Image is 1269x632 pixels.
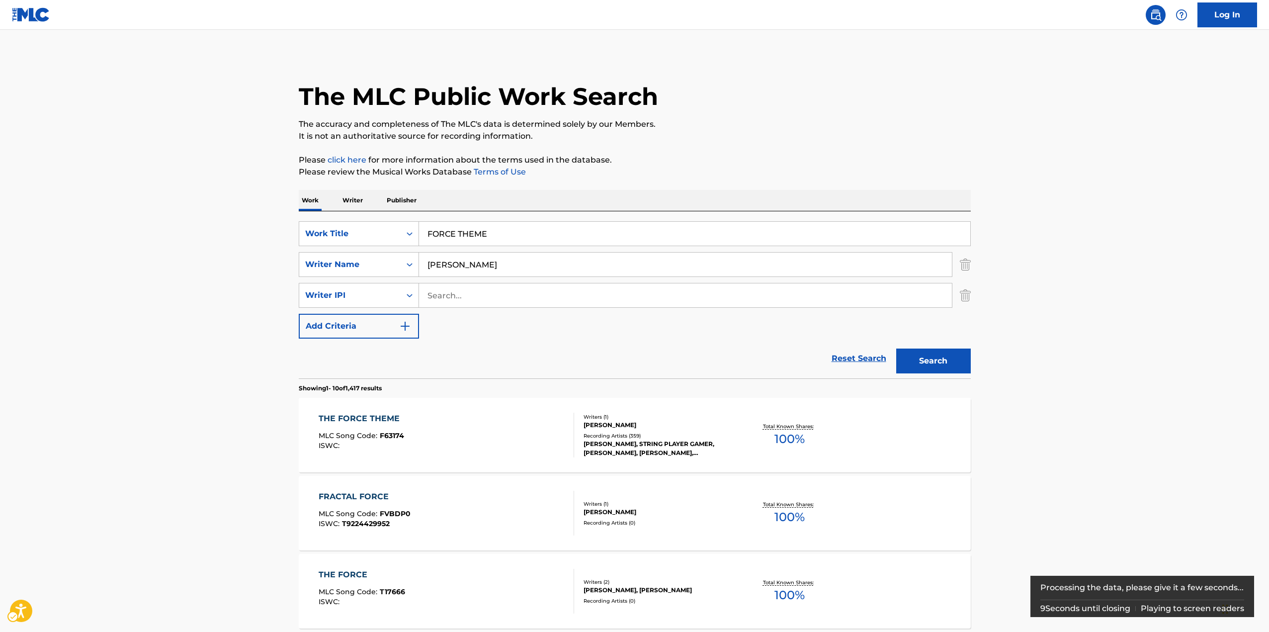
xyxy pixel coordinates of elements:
[384,190,420,211] p: Publisher
[299,130,971,142] p: It is not an authoritative source for recording information.
[401,222,419,246] div: On
[299,166,971,178] p: Please review the Musical Works Database
[380,509,411,518] span: FVBDP0
[380,587,405,596] span: T17666
[763,501,816,508] p: Total Known Shares:
[472,167,526,177] a: Terms of Use
[1040,576,1245,600] div: Processing the data, please give it a few seconds...
[1040,604,1045,613] span: 9
[299,154,971,166] p: Please for more information about the terms used in the database.
[896,349,971,373] button: Search
[319,509,380,518] span: MLC Song Code :
[319,441,342,450] span: ISWC :
[584,519,734,527] div: Recording Artists ( 0 )
[1176,9,1187,21] img: help
[299,398,971,472] a: THE FORCE THEMEMLC Song Code:F63174ISWC:Writers (1)[PERSON_NAME]Recording Artists (359)[PERSON_NA...
[319,491,411,503] div: FRACTAL FORCE
[319,413,405,425] div: THE FORCE THEME
[299,221,971,378] form: Search Form
[12,7,50,22] img: MLC Logo
[419,253,952,276] input: Search...
[584,500,734,508] div: Writers ( 1 )
[319,431,380,440] span: MLC Song Code :
[584,508,734,517] div: [PERSON_NAME]
[299,554,971,629] a: THE FORCEMLC Song Code:T17666ISWC:Writers (2)[PERSON_NAME], [PERSON_NAME]Recording Artists (0)Tot...
[774,508,805,526] span: 100 %
[763,579,816,586] p: Total Known Shares:
[419,283,952,307] input: Search...
[584,597,734,605] div: Recording Artists ( 0 )
[763,423,816,430] p: Total Known Shares:
[774,430,805,448] span: 100 %
[319,569,405,581] div: THE FORCE
[380,431,404,440] span: F63174
[319,597,342,606] span: ISWC :
[584,586,734,595] div: [PERSON_NAME], [PERSON_NAME]
[1150,9,1162,21] img: search
[305,228,395,240] div: Work Title
[960,283,971,308] img: Delete Criterion
[328,155,366,165] a: click here
[305,289,395,301] div: Writer IPI
[584,440,734,457] div: [PERSON_NAME], STRING PLAYER GAMER, [PERSON_NAME], [PERSON_NAME], [PERSON_NAME], CLOSED [DATE],KI...
[299,118,971,130] p: The accuracy and completeness of The MLC's data is determined solely by our Members.
[319,519,342,528] span: ISWC :
[584,421,734,430] div: [PERSON_NAME]
[774,586,805,604] span: 100 %
[399,320,411,332] img: 9d2ae6d4665cec9f34b9.svg
[960,252,971,277] img: Delete Criterion
[299,190,322,211] p: Work
[299,82,658,111] h1: The MLC Public Work Search
[584,578,734,586] div: Writers ( 2 )
[827,348,891,369] a: Reset Search
[1197,2,1257,27] a: Log In
[584,413,734,421] div: Writers ( 1 )
[299,384,382,393] p: Showing 1 - 10 of 1,417 results
[342,519,390,528] span: T9224429952
[401,253,419,276] div: On
[299,314,419,339] button: Add Criteria
[419,222,970,246] input: Search...
[305,259,395,271] div: Writer Name
[339,190,366,211] p: Writer
[319,587,380,596] span: MLC Song Code :
[584,432,734,440] div: Recording Artists ( 359 )
[299,476,971,550] a: FRACTAL FORCEMLC Song Code:FVBDP0ISWC:T9224429952Writers (1)[PERSON_NAME]Recording Artists (0)Tot...
[401,283,419,307] div: On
